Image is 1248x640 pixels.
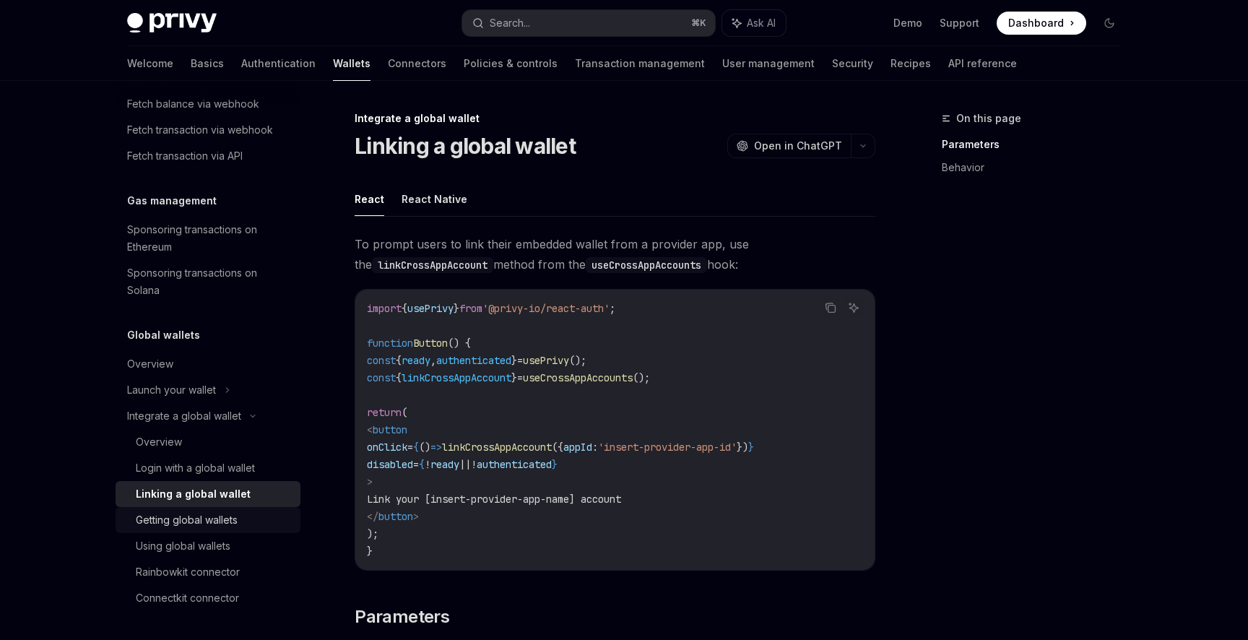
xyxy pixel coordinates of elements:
div: Login with a global wallet [136,459,255,477]
a: Overview [116,429,300,455]
div: Fetch transaction via webhook [127,121,273,139]
span: function [367,337,413,350]
a: Sponsoring transactions on Solana [116,260,300,303]
div: Using global wallets [136,537,230,555]
a: Welcome [127,46,173,81]
span: To prompt users to link their embedded wallet from a provider app, use the method from the hook: [355,234,875,274]
a: Sponsoring transactions on Ethereum [116,217,300,260]
div: Overview [136,433,182,451]
span: ! [425,458,430,471]
span: } [748,441,754,454]
span: appId: [563,441,598,454]
span: ⌘ K [691,17,706,29]
span: Dashboard [1008,16,1064,30]
span: > [367,475,373,488]
span: = [517,354,523,367]
div: Sponsoring transactions on Ethereum [127,221,292,256]
a: Connectkit connector [116,585,300,611]
div: Connectkit connector [136,589,239,607]
span: Link your [insert-provider-app-name] account [367,493,621,506]
div: Integrate a global wallet [127,407,241,425]
span: Open in ChatGPT [754,139,842,153]
span: }) [737,441,748,454]
span: const [367,354,396,367]
span: On this page [956,110,1021,127]
span: linkCrossAppAccount [402,371,511,384]
a: Transaction management [575,46,705,81]
a: Rainbowkit connector [116,559,300,585]
button: Copy the contents from the code block [821,298,840,317]
span: return [367,406,402,419]
span: { [396,371,402,384]
span: () { [448,337,471,350]
a: Linking a global wallet [116,481,300,507]
span: { [396,354,402,367]
span: disabled [367,458,413,471]
code: linkCrossAppAccount [372,257,493,273]
span: () [419,441,430,454]
span: } [511,371,517,384]
a: Fetch transaction via API [116,143,300,169]
span: '@privy-io/react-auth' [482,302,610,315]
span: ( [402,406,407,419]
span: { [413,441,419,454]
span: authenticated [477,458,552,471]
span: ready [402,354,430,367]
span: => [430,441,442,454]
div: Getting global wallets [136,511,238,529]
h1: Linking a global wallet [355,133,576,159]
a: Support [940,16,979,30]
span: ! [471,458,477,471]
span: = [517,371,523,384]
a: Parameters [942,133,1132,156]
span: } [511,354,517,367]
a: Wallets [333,46,370,81]
span: { [402,302,407,315]
a: Behavior [942,156,1132,179]
div: Fetch transaction via API [127,147,243,165]
span: authenticated [436,354,511,367]
button: Open in ChatGPT [727,134,851,158]
span: usePrivy [407,302,454,315]
button: Ask AI [844,298,863,317]
span: const [367,371,396,384]
span: Button [413,337,448,350]
a: User management [722,46,815,81]
span: (); [633,371,650,384]
a: Policies & controls [464,46,558,81]
a: Overview [116,351,300,377]
h5: Global wallets [127,327,200,344]
a: Authentication [241,46,316,81]
span: ; [610,302,615,315]
span: Parameters [355,605,449,628]
span: from [459,302,482,315]
div: Search... [490,14,530,32]
span: ); [367,527,378,540]
div: Launch your wallet [127,381,216,399]
span: onClick [367,441,407,454]
img: dark logo [127,13,217,33]
a: Login with a global wallet [116,455,300,481]
span: (); [569,354,586,367]
div: Rainbowkit connector [136,563,240,581]
a: Demo [893,16,922,30]
div: Fetch balance via webhook [127,95,259,113]
span: import [367,302,402,315]
a: Getting global wallets [116,507,300,533]
span: } [552,458,558,471]
a: Fetch balance via webhook [116,91,300,117]
a: Basics [191,46,224,81]
button: Search...⌘K [462,10,715,36]
span: 'insert-provider-app-id' [598,441,737,454]
a: Security [832,46,873,81]
a: Dashboard [997,12,1086,35]
div: Sponsoring transactions on Solana [127,264,292,299]
div: Integrate a global wallet [355,111,875,126]
span: usePrivy [523,354,569,367]
button: Toggle dark mode [1098,12,1121,35]
div: Linking a global wallet [136,485,251,503]
span: = [407,441,413,454]
div: Overview [127,355,173,373]
span: ({ [552,441,563,454]
span: = [413,458,419,471]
